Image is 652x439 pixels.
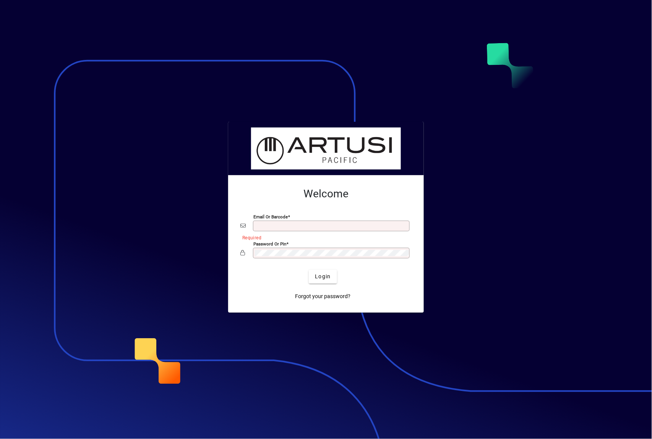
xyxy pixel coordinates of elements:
[253,241,286,246] mat-label: Password or Pin
[292,290,354,303] a: Forgot your password?
[315,273,331,281] span: Login
[242,233,405,241] mat-error: Required
[253,214,288,219] mat-label: Email or Barcode
[295,292,351,300] span: Forgot your password?
[240,187,412,200] h2: Welcome
[309,270,337,284] button: Login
